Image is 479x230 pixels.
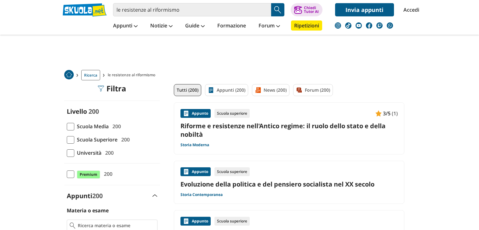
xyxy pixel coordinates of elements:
[214,167,250,176] div: Scuola superiore
[67,192,103,200] label: Appunti
[92,192,103,200] span: 200
[291,20,322,31] a: Ripetizioni
[376,22,383,29] img: twitch
[208,87,214,93] img: Appunti filtro contenuto
[335,22,341,29] img: instagram
[103,149,114,157] span: 200
[149,20,174,32] a: Notizie
[335,3,394,16] a: Invia appunti
[98,85,104,92] img: Filtra filtri mobile
[180,109,211,118] div: Appunto
[180,192,223,197] a: Storia Contemporanea
[108,70,158,80] span: le resistenze al riformismo
[67,207,109,214] label: Materia o esame
[77,170,100,179] span: Premium
[98,84,126,93] div: Filtra
[81,70,100,80] a: Ricerca
[74,122,109,130] span: Scuola Media
[113,3,271,16] input: Cerca appunti, riassunti o versioni
[183,110,189,117] img: Appunti contenuto
[152,194,157,197] img: Apri e chiudi sezione
[64,70,74,79] img: Home
[119,135,130,144] span: 200
[271,3,284,16] button: Search Button
[304,6,319,14] div: Chiedi Tutor AI
[64,70,74,80] a: Home
[205,84,248,96] a: Appunti (200)
[293,84,333,96] a: Forum (200)
[257,20,282,32] a: Forum
[345,22,351,29] img: tiktok
[180,217,211,226] div: Appunto
[180,142,209,147] a: Storia Moderna
[180,167,211,176] div: Appunto
[291,3,322,16] button: ChiediTutor AI
[387,22,393,29] img: WhatsApp
[78,222,154,229] input: Ricerca materia o esame
[111,20,139,32] a: Appunti
[214,217,250,226] div: Scuola superiore
[74,135,117,144] span: Scuola Superiore
[296,87,302,93] img: Forum filtro contenuto
[74,149,101,157] span: Università
[392,109,398,118] span: (1)
[366,22,372,29] img: facebook
[403,3,417,16] a: Accedi
[273,5,282,14] img: Cerca appunti, riassunti o versioni
[216,20,248,32] a: Formazione
[255,87,261,93] img: News filtro contenuto
[183,218,189,224] img: Appunti contenuto
[375,110,382,117] img: Appunti contenuto
[67,107,87,116] label: Livello
[356,22,362,29] img: youtube
[88,107,99,116] span: 200
[214,109,250,118] div: Scuola superiore
[183,169,189,175] img: Appunti contenuto
[101,170,112,178] span: 200
[184,20,206,32] a: Guide
[174,84,201,96] a: Tutti (200)
[110,122,121,130] span: 200
[383,109,391,118] span: 3/5
[180,180,398,188] a: Evoluzione della politica e del pensiero socialista nel XX secolo
[252,84,289,96] a: News (200)
[180,122,398,139] a: Riforme e resistenze nell'Antico regime: il ruolo dello stato e della nobiltà
[70,222,76,229] img: Ricerca materia o esame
